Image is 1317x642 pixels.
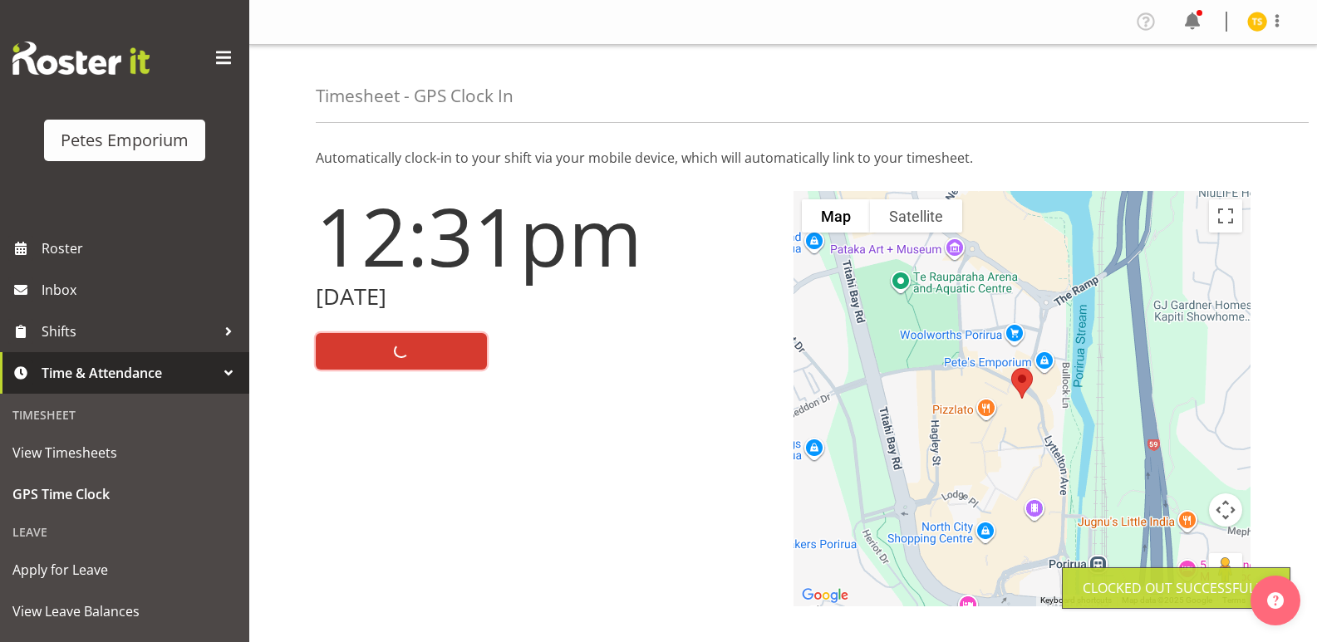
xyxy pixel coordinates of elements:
a: View Timesheets [4,432,245,473]
img: tamara-straker11292.jpg [1247,12,1267,32]
button: Drag Pegman onto the map to open Street View [1209,553,1242,586]
h1: 12:31pm [316,191,774,281]
div: Petes Emporium [61,128,189,153]
span: Shifts [42,319,216,344]
a: Open this area in Google Maps (opens a new window) [798,585,853,606]
div: Clocked out Successfully [1083,578,1270,598]
img: Google [798,585,853,606]
img: Rosterit website logo [12,42,150,75]
button: Map camera controls [1209,493,1242,527]
button: Toggle fullscreen view [1209,199,1242,233]
span: Time & Attendance [42,360,216,385]
h4: Timesheet - GPS Clock In [316,86,514,105]
span: Roster [42,236,241,261]
span: View Timesheets [12,440,237,465]
button: Keyboard shortcuts [1040,595,1112,606]
div: Leave [4,515,245,549]
div: Timesheet [4,398,245,432]
button: Show street map [802,199,870,233]
a: GPS Time Clock [4,473,245,515]
span: Apply for Leave [12,557,237,582]
span: View Leave Balances [12,599,237,624]
span: Inbox [42,277,241,302]
h2: [DATE] [316,284,774,310]
span: GPS Time Clock [12,482,237,507]
img: help-xxl-2.png [1267,592,1284,609]
p: Automatically clock-in to your shift via your mobile device, which will automatically link to you... [316,148,1251,168]
a: Apply for Leave [4,549,245,591]
a: View Leave Balances [4,591,245,632]
button: Show satellite imagery [870,199,962,233]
